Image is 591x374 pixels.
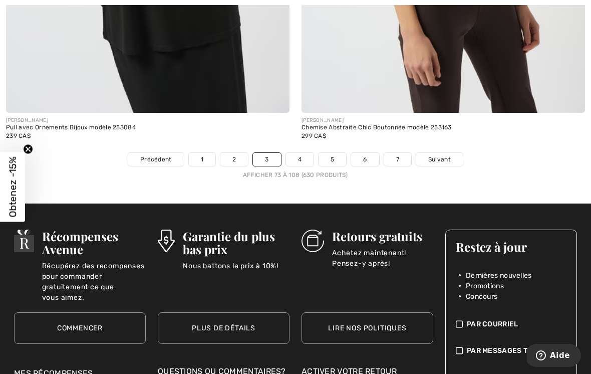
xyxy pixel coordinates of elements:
[14,312,146,344] a: Commencer
[253,153,280,166] a: 3
[319,153,346,166] a: 5
[466,281,504,291] span: Promotions
[158,312,289,344] a: Plus de détails
[332,230,433,243] h3: Retours gratuits
[302,132,326,139] span: 299 CA$
[302,117,585,124] div: [PERSON_NAME]
[416,153,463,166] a: Suivant
[384,153,411,166] a: 7
[7,157,19,218] span: Obtenez -15%
[158,230,175,252] img: Garantie du plus bas prix
[14,230,34,252] img: Récompenses Avenue
[332,248,433,268] p: Achetez maintenant! Pensez-y après!
[428,155,451,164] span: Suivant
[456,240,566,253] h3: Restez à jour
[302,124,585,131] div: Chemise Abstraite Chic Boutonnée modèle 253163
[23,144,33,154] button: Close teaser
[467,319,518,329] span: Par Courriel
[183,261,289,281] p: Nous battons le prix à 10%!
[302,230,324,252] img: Retours gratuits
[6,124,289,131] div: Pull avec Ornements Bijoux modèle 253084
[351,153,379,166] a: 6
[128,153,184,166] a: Précédent
[466,270,532,281] span: Dernières nouvelles
[183,230,289,256] h3: Garantie du plus bas prix
[6,117,289,124] div: [PERSON_NAME]
[42,261,146,281] p: Récupérez des recompenses pour commander gratuitement ce que vous aimez.
[302,312,433,344] a: Lire nos politiques
[140,155,172,164] span: Précédent
[286,153,314,166] a: 4
[456,319,463,329] img: check
[527,344,581,369] iframe: Ouvre un widget dans lequel vous pouvez trouver plus d’informations
[456,345,463,356] img: check
[189,153,215,166] a: 1
[42,230,146,256] h3: Récompenses Avenue
[466,291,497,302] span: Concours
[6,132,31,139] span: 239 CA$
[220,153,248,166] a: 2
[467,345,550,356] span: Par messages textes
